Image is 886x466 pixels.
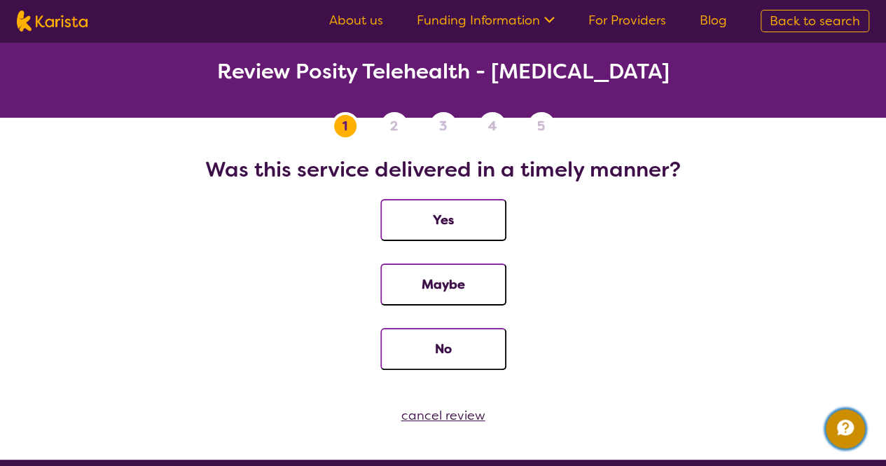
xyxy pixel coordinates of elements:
span: 4 [488,116,497,137]
span: 5 [537,116,545,137]
h2: Was this service delivered in a timely manner? [17,157,869,182]
span: 1 [342,116,347,137]
button: Channel Menu [826,409,865,448]
button: Yes [380,199,506,241]
span: 3 [439,116,447,137]
span: 2 [390,116,398,137]
h2: Review Posity Telehealth - [MEDICAL_DATA] [17,59,869,84]
button: Maybe [380,263,506,306]
a: Funding Information [417,12,555,29]
a: For Providers [588,12,666,29]
a: Blog [700,12,727,29]
img: Karista logo [17,11,88,32]
button: No [380,328,506,370]
span: Back to search [770,13,860,29]
a: About us [329,12,383,29]
a: Back to search [761,10,869,32]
